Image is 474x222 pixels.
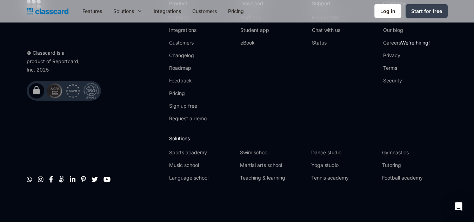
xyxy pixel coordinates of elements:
a: Start for free [406,4,448,18]
a:  [49,176,53,183]
div: Solutions [108,3,148,19]
a:  [27,176,32,183]
div: Open Intercom Messenger [450,198,467,215]
a: Status [312,39,340,46]
div: © Classcard is a product of Reportcard, Inc. 2025 [27,49,83,74]
a: Chat with us [312,27,340,34]
a: Student app [240,27,269,34]
a: Gymnastics [382,149,447,156]
a: Teaching & learning [240,174,305,181]
a:  [81,176,86,183]
a: Security [383,77,430,84]
a: Tutoring [382,162,447,169]
a: Pricing [169,90,207,97]
a: Changelog [169,52,207,59]
a: Martial arts school [240,162,305,169]
a: Features [77,3,108,19]
a: Pricing [222,3,249,19]
a: Roadmap [169,65,207,72]
div: Log in [380,7,395,15]
a: Privacy [383,52,430,59]
a: Language school [169,174,234,181]
div: Start for free [411,7,442,15]
a: Dance studio [311,149,376,156]
a:  [38,176,44,183]
a: Request a demo [169,115,207,122]
a:  [92,176,98,183]
a: Logo [27,6,68,16]
div: Solutions [113,7,134,15]
a:  [70,176,75,183]
a: Swim school [240,149,305,156]
a: Log in [374,4,401,18]
a: Sign up free [169,102,207,109]
a: Feedback [169,77,207,84]
a:  [104,176,111,183]
a: Integrations [148,3,187,19]
a: CareersWe're hiring! [383,39,430,46]
a: Yoga studio [311,162,376,169]
a: Sports academy [169,149,234,156]
a: eBook [240,39,269,46]
a: Integrations [169,27,207,34]
a: Terms [383,65,430,72]
a: Customers [169,39,207,46]
a: Customers [187,3,222,19]
a:  [59,176,64,183]
a: Music school [169,162,234,169]
a: Football academy [382,174,447,181]
a: Our blog [383,27,430,34]
h2: Solutions [169,135,447,142]
a: Tennis academy [311,174,376,181]
span: We're hiring! [401,40,430,46]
